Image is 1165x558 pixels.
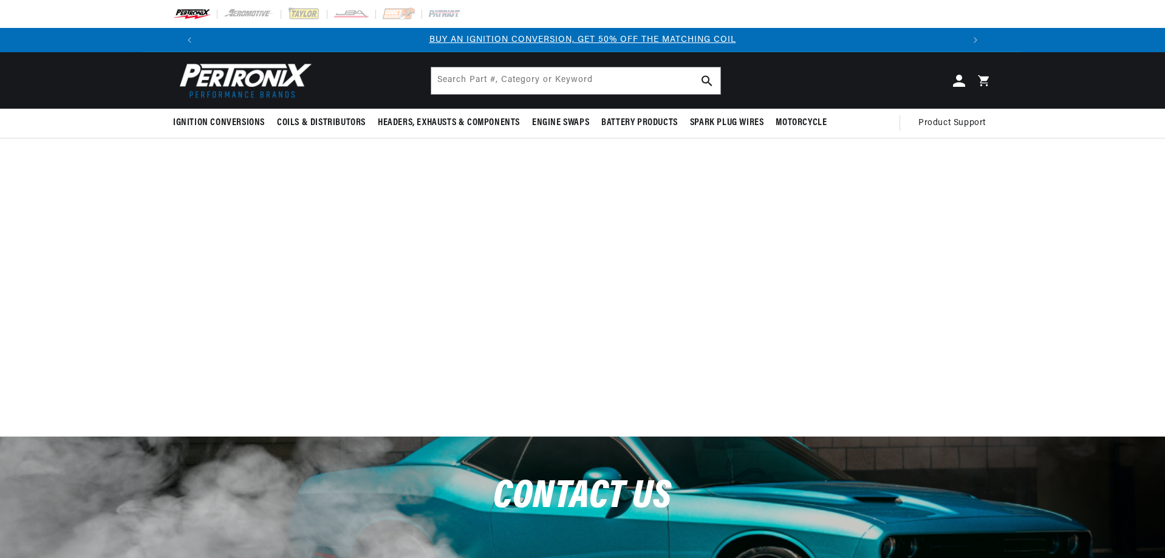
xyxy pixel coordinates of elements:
[177,28,202,52] button: Translation missing: en.sections.announcements.previous_announcement
[595,109,684,137] summary: Battery Products
[601,117,678,129] span: Battery Products
[429,35,736,44] a: BUY AN IGNITION CONVERSION, GET 50% OFF THE MATCHING COIL
[493,477,672,517] span: Contact us
[770,109,833,137] summary: Motorcycle
[173,117,265,129] span: Ignition Conversions
[173,109,271,137] summary: Ignition Conversions
[918,117,986,130] span: Product Support
[143,28,1022,52] slideshow-component: Translation missing: en.sections.announcements.announcement_bar
[378,117,520,129] span: Headers, Exhausts & Components
[684,109,770,137] summary: Spark Plug Wires
[963,28,988,52] button: Translation missing: en.sections.announcements.next_announcement
[918,109,992,138] summary: Product Support
[173,60,313,101] img: Pertronix
[690,117,764,129] span: Spark Plug Wires
[277,117,366,129] span: Coils & Distributors
[372,109,526,137] summary: Headers, Exhausts & Components
[694,67,720,94] button: Search Part #, Category or Keyword
[776,117,827,129] span: Motorcycle
[526,109,595,137] summary: Engine Swaps
[532,117,589,129] span: Engine Swaps
[202,33,963,47] div: Announcement
[271,109,372,137] summary: Coils & Distributors
[431,67,720,94] input: Search Part #, Category or Keyword
[202,33,963,47] div: 1 of 3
